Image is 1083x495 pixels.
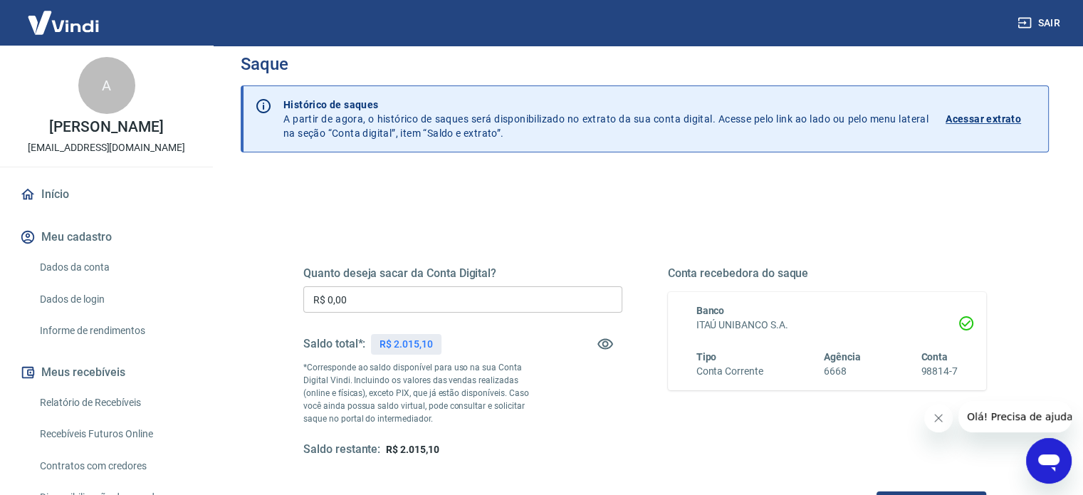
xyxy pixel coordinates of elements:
iframe: Mensagem da empresa [958,401,1072,432]
p: A partir de agora, o histórico de saques será disponibilizado no extrato da sua conta digital. Ac... [283,98,928,140]
h6: 98814-7 [921,364,958,379]
a: Relatório de Recebíveis [34,388,196,417]
h6: 6668 [824,364,861,379]
h3: Saque [241,54,1049,74]
iframe: Fechar mensagem [924,404,953,432]
a: Início [17,179,196,210]
iframe: Botão para abrir a janela de mensagens [1026,438,1072,484]
h5: Saldo restante: [303,442,380,457]
img: Vindi [17,1,110,44]
p: R$ 2.015,10 [380,337,432,352]
p: Histórico de saques [283,98,928,112]
a: Dados da conta [34,253,196,282]
div: A [78,57,135,114]
a: Recebíveis Futuros Online [34,420,196,449]
h6: ITAÚ UNIBANCO S.A. [696,318,958,333]
a: Informe de rendimentos [34,316,196,345]
p: [PERSON_NAME] [49,120,163,135]
span: Conta [921,351,948,363]
button: Meu cadastro [17,222,196,253]
h5: Quanto deseja sacar da Conta Digital? [303,266,622,281]
a: Acessar extrato [946,98,1037,140]
button: Sair [1015,10,1066,36]
a: Contratos com credores [34,452,196,481]
h5: Conta recebedora do saque [668,266,987,281]
button: Meus recebíveis [17,357,196,388]
span: Banco [696,305,725,316]
h6: Conta Corrente [696,364,763,379]
span: Agência [824,351,861,363]
h5: Saldo total*: [303,337,365,351]
span: R$ 2.015,10 [386,444,439,455]
p: *Corresponde ao saldo disponível para uso na sua Conta Digital Vindi. Incluindo os valores das ve... [303,361,543,425]
a: Dados de login [34,285,196,314]
span: Olá! Precisa de ajuda? [9,10,120,21]
span: Tipo [696,351,717,363]
p: Acessar extrato [946,112,1021,126]
p: [EMAIL_ADDRESS][DOMAIN_NAME] [28,140,185,155]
